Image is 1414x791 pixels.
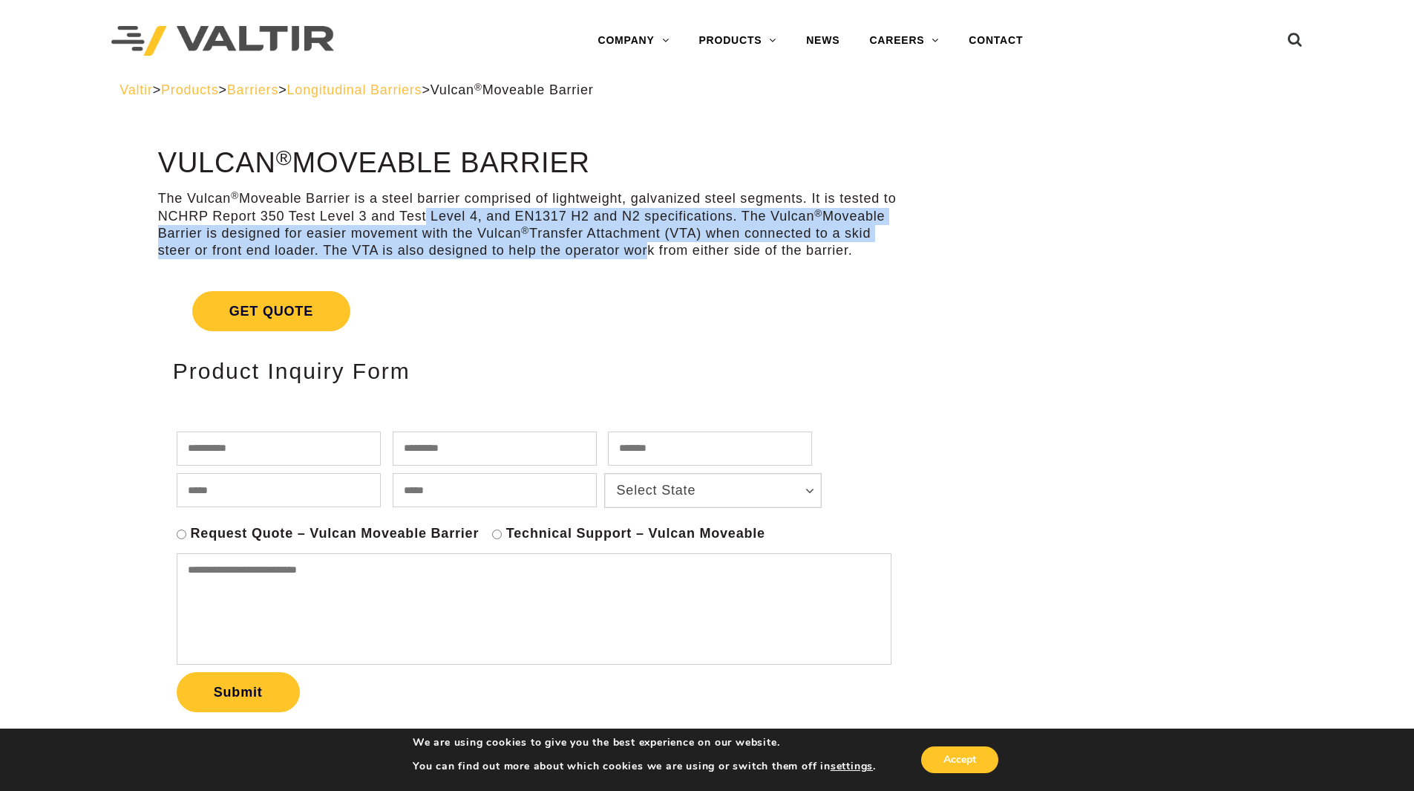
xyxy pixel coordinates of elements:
[617,481,793,500] span: Select State
[413,760,876,773] p: You can find out more about which cookies we are using or switch them off in .
[120,82,1294,99] div: > > > >
[191,525,479,542] label: Request Quote – Vulcan Moveable Barrier
[227,82,278,97] a: Barriers
[814,208,822,219] sup: ®
[192,291,350,331] span: Get Quote
[120,82,152,97] a: Valtir
[521,225,529,236] sup: ®
[431,82,594,97] span: Vulcan Moveable Barrier
[605,474,821,507] a: Select State
[177,672,300,712] button: Submit
[854,26,954,56] a: CAREERS
[831,760,873,773] button: settings
[506,525,765,542] label: Technical Support – Vulcan Moveable
[161,82,218,97] a: Products
[791,26,854,56] a: NEWS
[954,26,1038,56] a: CONTACT
[684,26,791,56] a: PRODUCTS
[158,273,903,349] a: Get Quote
[474,82,482,93] sup: ®
[583,26,684,56] a: COMPANY
[921,746,998,773] button: Accept
[158,190,903,260] p: The Vulcan Moveable Barrier is a steel barrier comprised of lightweight, galvanized steel segment...
[111,26,334,56] img: Valtir
[158,148,903,179] h1: Vulcan Moveable Barrier
[173,359,888,383] h2: Product Inquiry Form
[413,736,876,749] p: We are using cookies to give you the best experience on our website.
[287,82,422,97] a: Longitudinal Barriers
[231,190,239,201] sup: ®
[276,146,292,169] sup: ®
